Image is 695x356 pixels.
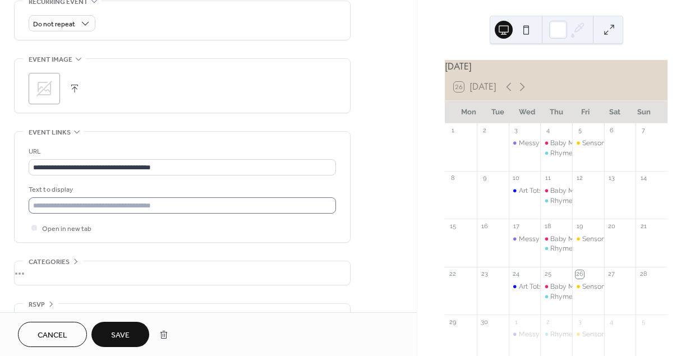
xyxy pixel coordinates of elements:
[42,223,91,235] span: Open in new tab
[639,174,647,183] div: 14
[571,101,600,123] div: Fri
[480,222,489,230] div: 16
[509,282,541,292] div: Art Tots (click for more details)
[448,174,457,183] div: 8
[629,101,659,123] div: Sun
[509,330,541,339] div: Messy Tots (click for more details)
[550,186,686,196] div: Baby Massage WK4 (Click for more Details)
[18,322,87,347] button: Cancel
[33,18,75,31] span: Do not repeat
[550,138,685,148] div: Baby Massage WK3 (Click for more Details)
[607,318,616,326] div: 4
[544,318,552,326] div: 2
[639,222,647,230] div: 21
[572,282,604,292] div: Sensory Disco (Click for more details)
[540,234,572,244] div: Baby Massage WK5 (Click for more Details)
[512,318,521,326] div: 1
[519,186,613,196] div: Art Tots (click for more details)
[483,101,512,123] div: Tue
[550,292,587,302] div: Rhymetime
[540,138,572,148] div: Baby Massage WK3 (Click for more Details)
[29,256,70,268] span: Categories
[512,127,521,135] div: 3
[480,318,489,326] div: 30
[519,282,613,292] div: Art Tots (click for more details)
[448,127,457,135] div: 1
[544,174,552,183] div: 11
[29,184,334,196] div: Text to display
[29,146,334,158] div: URL
[111,330,130,341] span: Save
[480,270,489,279] div: 23
[576,222,584,230] div: 19
[540,149,572,158] div: Rhymetime
[91,322,149,347] button: Save
[600,101,629,123] div: Sat
[607,174,616,183] div: 13
[576,270,584,279] div: 26
[512,222,521,230] div: 17
[540,330,572,339] div: Rhymetime
[29,73,60,104] div: ;
[29,127,71,138] span: Event links
[38,330,67,341] span: Cancel
[544,270,552,279] div: 25
[454,101,483,123] div: Mon
[512,174,521,183] div: 10
[445,60,668,73] div: [DATE]
[542,101,571,123] div: Thu
[519,138,624,148] div: Messy Tots (click for more details)
[639,318,647,326] div: 5
[576,174,584,183] div: 12
[550,234,686,244] div: Baby Massage WK5 (Click for more Details)
[607,127,616,135] div: 6
[29,54,72,66] span: Event image
[509,234,541,244] div: Messy Tots (click for more details)
[550,244,587,253] div: Rhymetime
[513,101,542,123] div: Wed
[639,270,647,279] div: 28
[540,244,572,253] div: Rhymetime
[15,304,350,327] div: •••
[512,270,521,279] div: 24
[550,149,587,158] div: Rhymetime
[15,261,350,285] div: •••
[550,330,587,339] div: Rhymetime
[540,282,572,292] div: Baby Massage WK6 (Click for more Details)
[550,196,587,206] div: Rhymetime
[509,186,541,196] div: Art Tots (click for more details)
[480,174,489,183] div: 9
[544,127,552,135] div: 4
[607,270,616,279] div: 27
[519,330,624,339] div: Messy Tots (click for more details)
[572,330,604,339] div: Sensory Disco (Click for more details)
[509,138,541,148] div: Messy Tots (click for more details)
[448,270,457,279] div: 22
[448,318,457,326] div: 29
[540,196,572,206] div: Rhymetime
[607,222,616,230] div: 20
[576,318,584,326] div: 3
[540,186,572,196] div: Baby Massage WK4 (Click for more Details)
[29,299,45,311] span: RSVP
[448,222,457,230] div: 15
[544,222,552,230] div: 18
[540,292,572,302] div: Rhymetime
[480,127,489,135] div: 2
[576,127,584,135] div: 5
[572,234,604,244] div: Sensory Disco (Click for more details)
[639,127,647,135] div: 7
[572,138,604,148] div: Sensory Disco (Click for more details)
[550,282,686,292] div: Baby Massage WK6 (Click for more Details)
[519,234,624,244] div: Messy Tots (click for more details)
